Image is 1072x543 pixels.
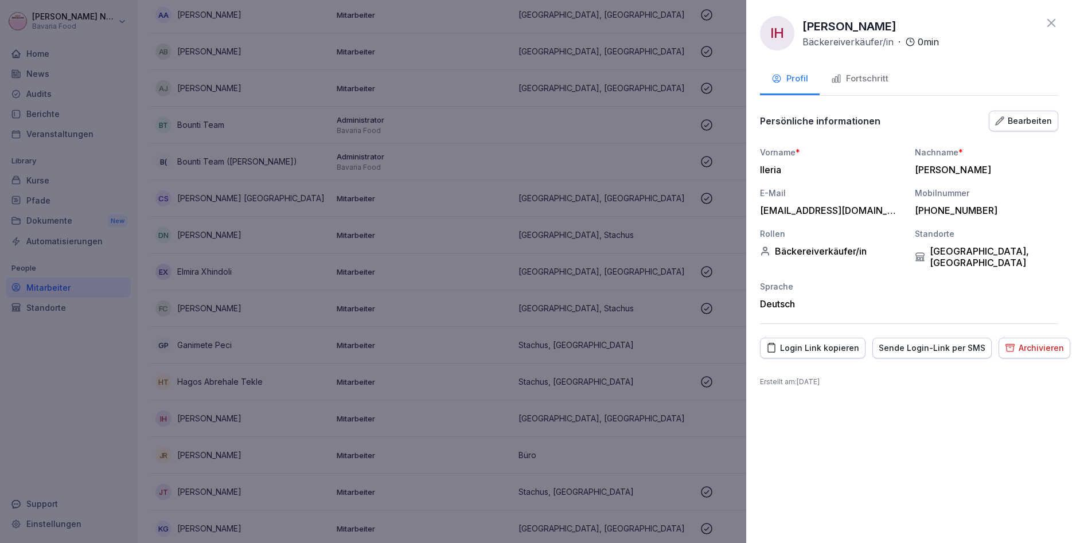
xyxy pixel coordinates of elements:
[1005,342,1064,354] div: Archivieren
[999,338,1070,358] button: Archivieren
[760,298,903,310] div: Deutsch
[831,72,888,85] div: Fortschritt
[766,342,859,354] div: Login Link kopieren
[760,245,903,257] div: Bäckereiverkäufer/in
[915,228,1058,240] div: Standorte
[915,164,1052,175] div: [PERSON_NAME]
[760,280,903,292] div: Sprache
[872,338,992,358] button: Sende Login-Link per SMS
[802,18,896,35] p: [PERSON_NAME]
[760,146,903,158] div: Vorname
[760,187,903,199] div: E-Mail
[802,35,894,49] p: Bäckereiverkäufer/in
[915,187,1058,199] div: Mobilnummer
[995,115,1052,127] div: Bearbeiten
[879,342,985,354] div: Sende Login-Link per SMS
[760,164,898,175] div: Ileria
[820,64,900,95] button: Fortschritt
[760,115,880,127] p: Persönliche informationen
[802,35,939,49] div: ·
[915,146,1058,158] div: Nachname
[760,377,1058,387] p: Erstellt am : [DATE]
[989,111,1058,131] button: Bearbeiten
[760,64,820,95] button: Profil
[760,338,866,358] button: Login Link kopieren
[918,35,939,49] p: 0 min
[915,205,1052,216] div: [PHONE_NUMBER]
[771,72,808,85] div: Profil
[760,228,903,240] div: Rollen
[760,16,794,50] div: IH
[915,245,1058,268] div: [GEOGRAPHIC_DATA], [GEOGRAPHIC_DATA]
[760,205,898,216] div: [EMAIL_ADDRESS][DOMAIN_NAME]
